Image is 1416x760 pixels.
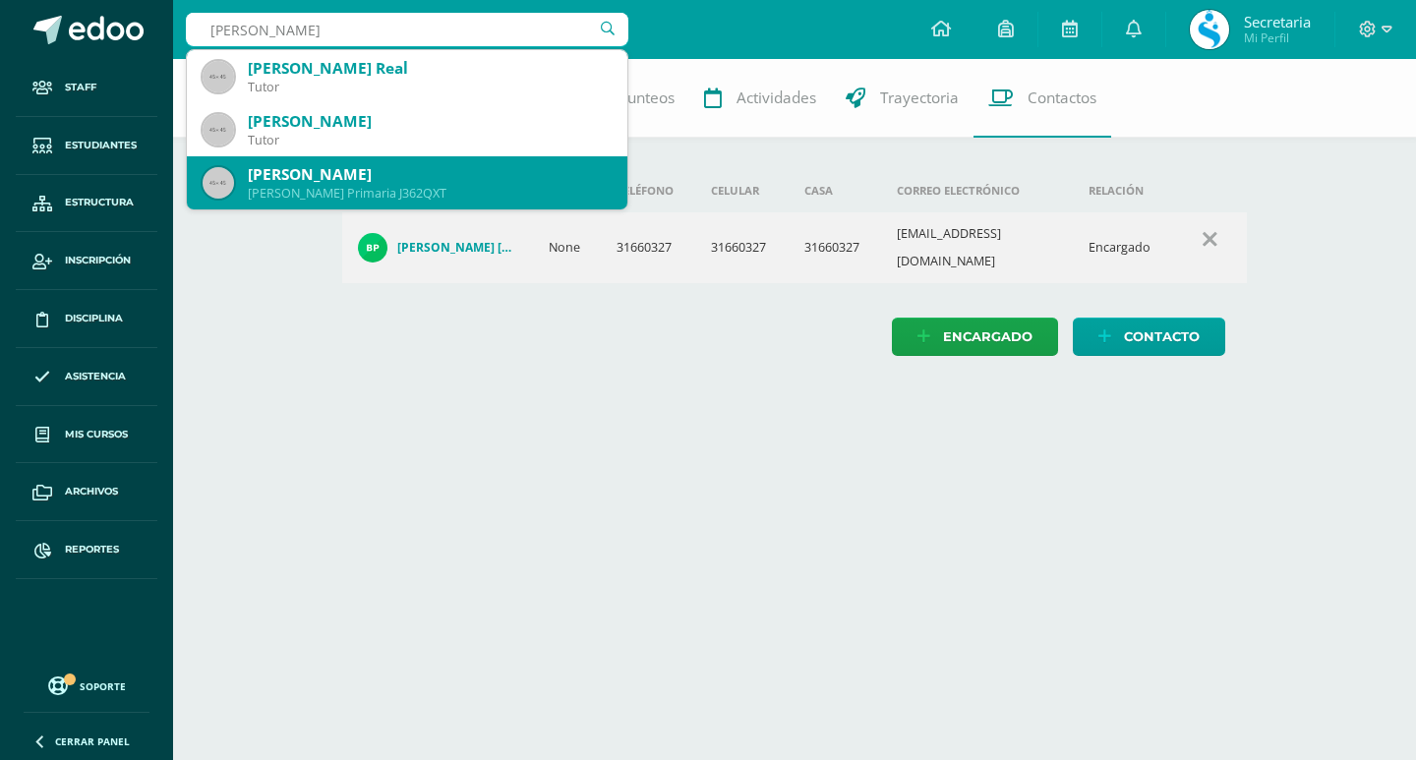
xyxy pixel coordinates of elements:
span: Archivos [65,484,118,499]
a: Reportes [16,521,157,579]
img: ecb3626c5429b653c41aee204d9d0b4d.png [358,233,387,263]
span: Actividades [737,88,816,108]
th: Celular [695,169,788,212]
div: [PERSON_NAME] Real [248,58,612,79]
a: Estudiantes [16,117,157,175]
a: [PERSON_NAME] [PERSON_NAME] [358,233,518,263]
div: Tutor [248,79,612,95]
a: Contacto [1073,318,1225,356]
th: Correo electrónico [881,169,1073,212]
a: Disciplina [16,290,157,348]
a: Archivos [16,463,157,521]
span: Staff [65,80,96,95]
span: Estudiantes [65,138,137,153]
span: Cerrar panel [55,734,130,748]
span: Mis cursos [65,427,128,442]
span: Inscripción [65,253,131,268]
span: Asistencia [65,369,126,384]
a: Soporte [24,672,149,698]
td: 31660327 [789,212,881,283]
div: [PERSON_NAME] Primaria J362QXT [248,185,612,202]
img: 45x45 [203,167,234,199]
td: 31660327 [601,212,695,283]
span: Contacto [1124,319,1200,355]
td: 31660327 [695,212,788,283]
img: 45x45 [203,61,234,92]
span: Punteos [619,88,675,108]
a: Staff [16,59,157,117]
h4: [PERSON_NAME] [PERSON_NAME] [397,240,518,256]
th: Relación [1073,169,1173,212]
span: Soporte [80,679,126,693]
span: Mi Perfil [1244,29,1311,46]
span: Trayectoria [880,88,959,108]
img: 45x45 [203,114,234,146]
td: None [533,212,601,283]
span: Reportes [65,542,119,557]
span: Contactos [1028,88,1096,108]
div: [PERSON_NAME] [248,164,612,185]
th: Teléfono [601,169,695,212]
a: Encargado [892,318,1058,356]
a: Contactos [973,59,1111,138]
div: [PERSON_NAME] [248,111,612,132]
span: Secretaria [1244,12,1311,31]
a: Asistencia [16,348,157,406]
span: Estructura [65,195,134,210]
a: Estructura [16,175,157,233]
span: Disciplina [65,311,123,326]
a: Trayectoria [831,59,973,138]
th: Casa [789,169,881,212]
td: Encargado [1073,212,1173,283]
td: [EMAIL_ADDRESS][DOMAIN_NAME] [881,212,1073,283]
input: Busca un usuario... [186,13,628,46]
div: Tutor [248,132,612,148]
span: Encargado [943,319,1032,355]
a: Mis cursos [16,406,157,464]
a: Inscripción [16,232,157,290]
img: 7ca4a2cca2c7d0437e787d4b01e06a03.png [1190,10,1229,49]
a: Actividades [689,59,831,138]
